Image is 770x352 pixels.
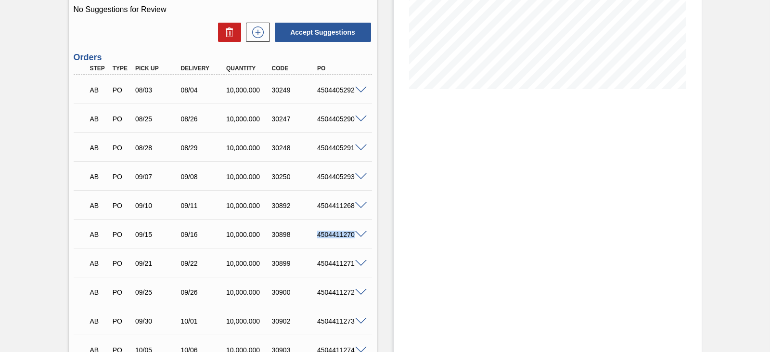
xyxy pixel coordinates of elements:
[224,231,274,238] div: 10,000.000
[90,115,108,123] p: AB
[269,144,320,152] div: 30248
[269,115,320,123] div: 30247
[88,108,111,130] div: Awaiting Billing
[315,65,365,72] div: PO
[179,260,229,267] div: 09/22/2025
[88,137,111,158] div: Awaiting Billing
[74,52,372,63] h3: Orders
[133,202,183,209] div: 09/10/2025
[110,231,133,238] div: Purchase order
[110,144,133,152] div: Purchase order
[315,202,365,209] div: 4504411268
[90,202,108,209] p: AB
[224,317,274,325] div: 10,000.000
[90,317,108,325] p: AB
[88,311,111,332] div: Awaiting Billing
[133,173,183,181] div: 09/07/2025
[315,231,365,238] div: 4504411270
[315,115,365,123] div: 4504405290
[270,22,372,43] div: Accept Suggestions
[133,288,183,296] div: 09/25/2025
[88,79,111,101] div: Awaiting Billing
[315,317,365,325] div: 4504411273
[88,224,111,245] div: Awaiting Billing
[315,288,365,296] div: 4504411272
[110,173,133,181] div: Purchase order
[88,282,111,303] div: Awaiting Billing
[88,65,111,72] div: Step
[224,260,274,267] div: 10,000.000
[269,317,320,325] div: 30902
[179,231,229,238] div: 09/16/2025
[224,65,274,72] div: Quantity
[269,260,320,267] div: 30899
[179,86,229,94] div: 08/04/2025
[90,173,108,181] p: AB
[88,253,111,274] div: Awaiting Billing
[110,288,133,296] div: Purchase order
[133,65,183,72] div: Pick up
[74,5,372,14] p: No Suggestions for Review
[224,202,274,209] div: 10,000.000
[224,115,274,123] div: 10,000.000
[133,231,183,238] div: 09/15/2025
[315,86,365,94] div: 4504405292
[269,65,320,72] div: Code
[269,173,320,181] div: 30250
[110,260,133,267] div: Purchase order
[179,317,229,325] div: 10/01/2025
[315,260,365,267] div: 4504411271
[241,23,270,42] div: New suggestion
[90,144,108,152] p: AB
[179,173,229,181] div: 09/08/2025
[110,115,133,123] div: Purchase order
[269,86,320,94] div: 30249
[133,86,183,94] div: 08/03/2025
[179,115,229,123] div: 08/26/2025
[269,202,320,209] div: 30892
[224,288,274,296] div: 10,000.000
[315,144,365,152] div: 4504405291
[179,288,229,296] div: 09/26/2025
[224,144,274,152] div: 10,000.000
[88,166,111,187] div: Awaiting Billing
[110,317,133,325] div: Purchase order
[133,144,183,152] div: 08/28/2025
[90,231,108,238] p: AB
[179,144,229,152] div: 08/29/2025
[315,173,365,181] div: 4504405293
[269,288,320,296] div: 30900
[269,231,320,238] div: 30898
[275,23,371,42] button: Accept Suggestions
[213,23,241,42] div: Delete Suggestions
[133,260,183,267] div: 09/21/2025
[133,115,183,123] div: 08/25/2025
[90,260,108,267] p: AB
[179,202,229,209] div: 09/11/2025
[224,173,274,181] div: 10,000.000
[133,317,183,325] div: 09/30/2025
[110,202,133,209] div: Purchase order
[179,65,229,72] div: Delivery
[90,86,108,94] p: AB
[224,86,274,94] div: 10,000.000
[88,195,111,216] div: Awaiting Billing
[90,288,108,296] p: AB
[110,86,133,94] div: Purchase order
[110,65,133,72] div: Type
